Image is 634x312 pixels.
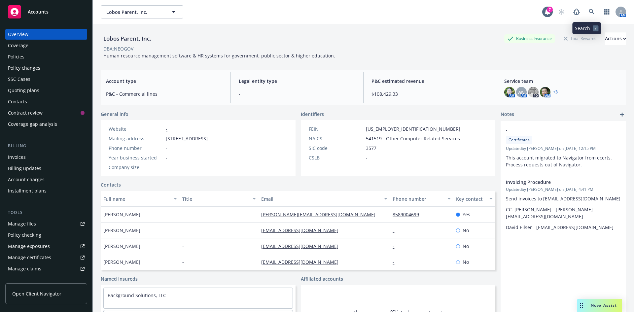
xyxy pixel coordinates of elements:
[5,119,87,129] a: Coverage gap analysis
[8,63,40,73] div: Policy changes
[109,164,163,171] div: Company size
[5,3,87,21] a: Accounts
[8,85,39,96] div: Quoting plans
[570,5,583,18] a: Report a Bug
[109,145,163,152] div: Phone number
[109,154,163,161] div: Year business started
[8,74,30,85] div: SSC Cases
[259,191,390,207] button: Email
[180,191,259,207] button: Title
[5,174,87,185] a: Account charges
[618,111,626,119] a: add
[5,263,87,274] a: Manage claims
[5,163,87,174] a: Billing updates
[463,211,470,218] span: Yes
[8,119,57,129] div: Coverage gap analysis
[239,90,355,97] span: -
[506,126,604,133] span: -
[5,29,87,40] a: Overview
[106,78,223,85] span: Account type
[600,5,614,18] a: Switch app
[555,5,568,18] a: Start snowing
[371,90,488,97] span: $108,429.33
[261,259,344,265] a: [EMAIL_ADDRESS][DOMAIN_NAME]
[506,146,621,152] span: Updated by [PERSON_NAME] on [DATE] 12:15 PM
[8,263,41,274] div: Manage claims
[5,143,87,149] div: Billing
[261,227,344,233] a: [EMAIL_ADDRESS][DOMAIN_NAME]
[12,290,61,297] span: Open Client Navigator
[547,7,553,13] div: 7
[528,87,539,97] img: photo
[109,125,163,132] div: Website
[103,45,133,52] div: DBA: NEOGOV
[501,111,514,119] span: Notes
[509,137,530,143] span: Certificates
[506,224,621,231] p: David Eilser - [EMAIL_ADDRESS][DOMAIN_NAME]
[5,186,87,196] a: Installment plans
[8,96,27,107] div: Contacts
[393,243,400,249] a: -
[101,34,154,43] div: Lobos Parent, Inc.
[453,191,495,207] button: Key contact
[504,34,555,43] div: Business Insurance
[261,195,380,202] div: Email
[371,78,488,85] span: P&C estimated revenue
[103,227,140,234] span: [PERSON_NAME]
[8,152,26,162] div: Invoices
[577,299,585,312] div: Drag to move
[5,152,87,162] a: Invoices
[8,275,39,285] div: Manage BORs
[103,211,140,218] span: [PERSON_NAME]
[390,191,453,207] button: Phone number
[101,5,183,18] button: Lobos Parent, Inc.
[5,275,87,285] a: Manage BORs
[577,299,622,312] button: Nova Assist
[5,96,87,107] a: Contacts
[166,154,167,161] span: -
[8,40,28,51] div: Coverage
[5,219,87,229] a: Manage files
[5,108,87,118] a: Contract review
[501,121,626,173] div: -CertificatesUpdatedby [PERSON_NAME] on [DATE] 12:15 PMThis account migrated to Navigator from ec...
[103,52,335,59] span: Human resource management software & HR systems for government, public sector & higher education.
[506,179,604,186] span: Invoicing Procedure
[393,227,400,233] a: -
[309,154,363,161] div: CSLB
[101,275,138,282] a: Named insureds
[504,87,515,97] img: photo
[463,243,469,250] span: No
[8,186,47,196] div: Installment plans
[5,209,87,216] div: Tools
[506,195,621,202] p: Send invoices to [EMAIL_ADDRESS][DOMAIN_NAME]
[301,111,324,118] span: Identifiers
[301,275,343,282] a: Affiliated accounts
[506,155,613,168] span: This account migrated to Navigator from ecerts. Process requests out of Navigator.
[366,125,460,132] span: [US_EMPLOYER_IDENTIFICATION_NUMBER]
[101,111,128,118] span: General info
[5,63,87,73] a: Policy changes
[8,252,51,263] div: Manage certificates
[5,252,87,263] a: Manage certificates
[101,191,180,207] button: Full name
[605,32,626,45] button: Actions
[182,243,184,250] span: -
[5,52,87,62] a: Policies
[106,90,223,97] span: P&C - Commercial lines
[560,34,600,43] div: Total Rewards
[8,241,50,252] div: Manage exposures
[309,125,363,132] div: FEIN
[8,174,45,185] div: Account charges
[393,195,443,202] div: Phone number
[5,241,87,252] a: Manage exposures
[8,108,43,118] div: Contract review
[5,85,87,96] a: Quoting plans
[506,187,621,192] span: Updated by [PERSON_NAME] on [DATE] 4:41 PM
[109,135,163,142] div: Mailing address
[309,135,363,142] div: NAICS
[182,259,184,265] span: -
[182,195,249,202] div: Title
[393,211,424,218] a: 8589004699
[5,74,87,85] a: SSC Cases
